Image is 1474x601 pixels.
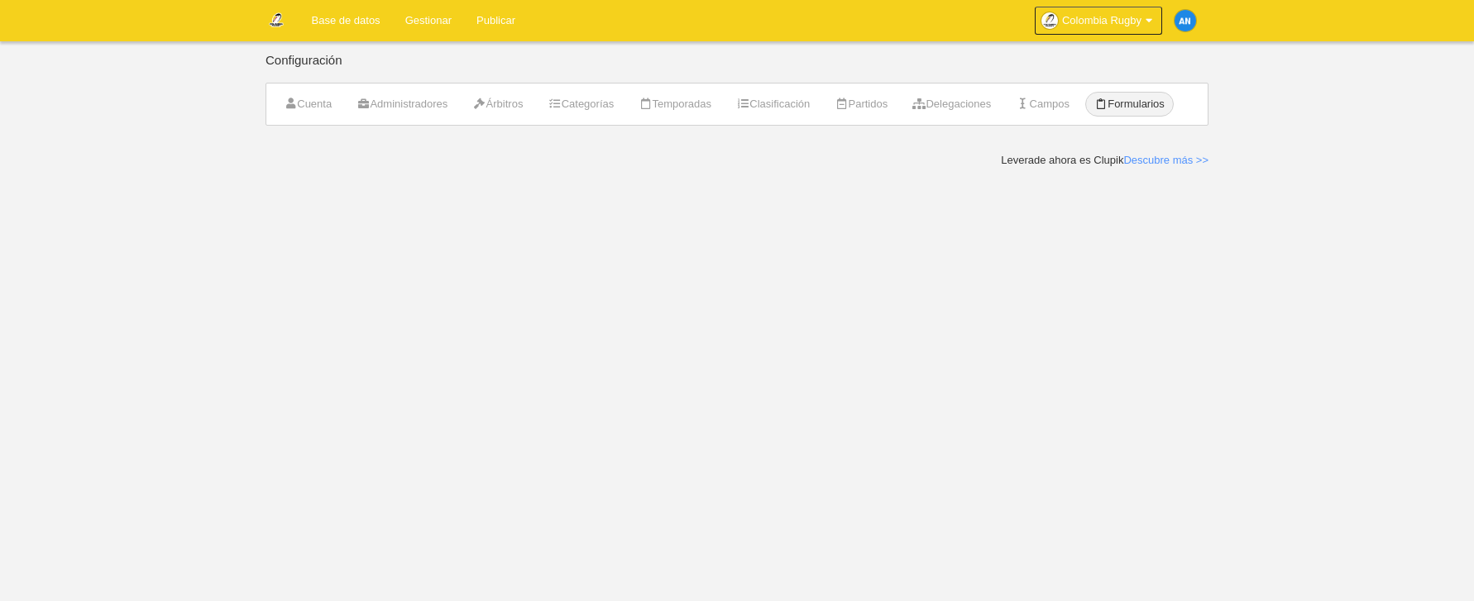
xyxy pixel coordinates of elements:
[275,92,341,117] a: Cuenta
[266,54,1208,83] div: Configuración
[1062,12,1141,29] span: Colombia Rugby
[1123,154,1208,166] a: Descubre más >>
[826,92,897,117] a: Partidos
[1085,92,1174,117] a: Formularios
[538,92,623,117] a: Categorías
[903,92,1000,117] a: Delegaciones
[1001,153,1208,168] div: Leverade ahora es Clupik
[1175,10,1196,31] img: c2l6ZT0zMHgzMCZmcz05JnRleHQ9QU4mYmc9MWU4OGU1.png
[347,92,457,117] a: Administradores
[629,92,720,117] a: Temporadas
[727,92,819,117] a: Clasificación
[1007,92,1079,117] a: Campos
[1041,12,1058,29] img: Oanpu9v8aySI.30x30.jpg
[463,92,532,117] a: Árbitros
[266,10,286,30] img: Colombia Rugby
[1035,7,1162,35] a: Colombia Rugby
